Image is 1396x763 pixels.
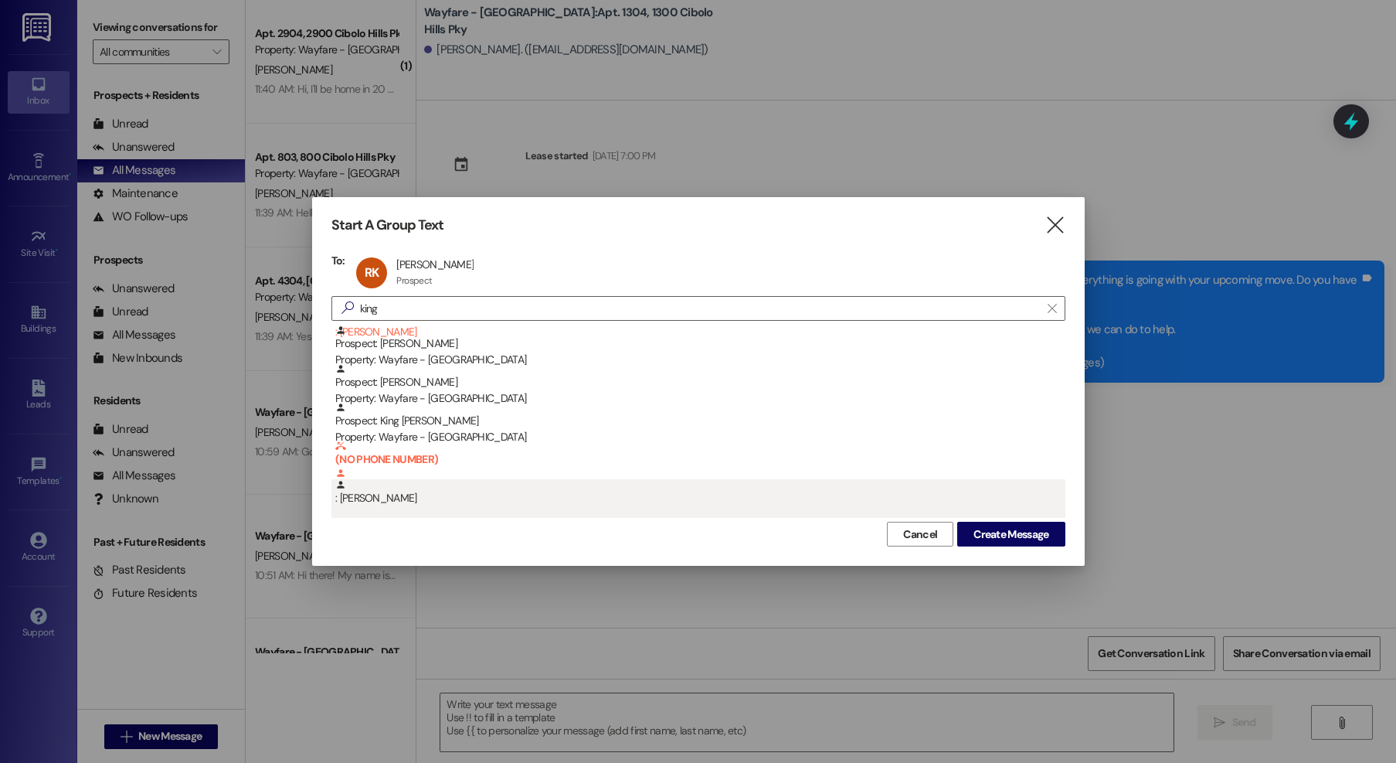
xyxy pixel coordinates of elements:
[903,526,937,543] span: Cancel
[1044,217,1065,233] i: 
[331,216,444,234] h3: Start A Group Text
[973,526,1048,543] span: Create Message
[396,257,474,271] div: [PERSON_NAME]
[887,522,953,547] button: Cancel
[1040,297,1065,320] button: Clear text
[331,254,345,267] h3: To:
[365,264,379,281] span: RK
[360,298,1040,319] input: Search for any contact or apartment
[957,522,1065,547] button: Create Message
[335,300,360,316] i: 
[396,274,432,287] div: Prospect
[1048,302,1056,315] i: 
